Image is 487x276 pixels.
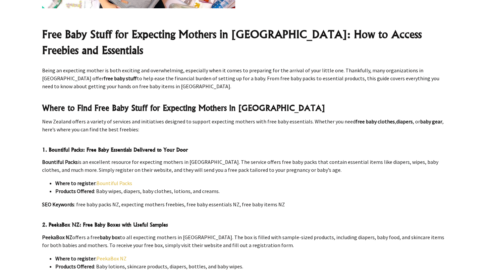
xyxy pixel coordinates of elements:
[55,188,94,194] strong: Products Offered
[42,201,74,208] strong: SEO Keywords
[55,262,445,270] li: : Baby lotions, skincare products, diapers, bottles, and baby wipes.
[96,180,132,186] a: Bountiful Packs
[42,233,445,249] p: offers a free to all expecting mothers in [GEOGRAPHIC_DATA]. The box is filled with sample-sized ...
[420,118,442,125] strong: baby gear
[42,159,78,165] strong: Bountiful Packs
[55,263,94,270] strong: Products Offered
[42,158,445,174] p: is an excellent resource for expecting mothers in [GEOGRAPHIC_DATA]. The service offers free baby...
[42,200,445,208] p: : free baby packs NZ, expecting mothers freebies, free baby essentials NZ, free baby items NZ
[355,118,395,125] strong: free baby clothes
[42,234,72,241] strong: PeekaBox NZ
[42,117,445,133] p: New Zealand offers a variety of services and initiatives designed to support expecting mothers wi...
[55,187,445,195] li: : Baby wipes, diapers, baby clothes, lotions, and creams.
[396,118,413,125] strong: diapers
[96,255,127,262] a: PeekaBox NZ
[55,255,95,262] strong: Where to register
[55,180,95,186] strong: Where to register
[42,146,188,153] strong: 1. Bountiful Packs: Free Baby Essentials Delivered to Your Door
[42,103,325,113] strong: Where to Find Free Baby Stuff for Expecting Mothers in [GEOGRAPHIC_DATA]
[42,28,422,57] strong: Free Baby Stuff for Expecting Mothers in [GEOGRAPHIC_DATA]: How to Access Freebies and Essentials
[100,234,120,241] strong: baby box
[55,254,445,262] li: :
[104,75,137,82] strong: free baby stuff
[55,179,445,187] li: :
[42,66,445,90] p: Being an expecting mother is both exciting and overwhelming, especially when it comes to preparin...
[42,221,168,228] strong: 2. PeekaBox NZ: Free Baby Boxes with Useful Samples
